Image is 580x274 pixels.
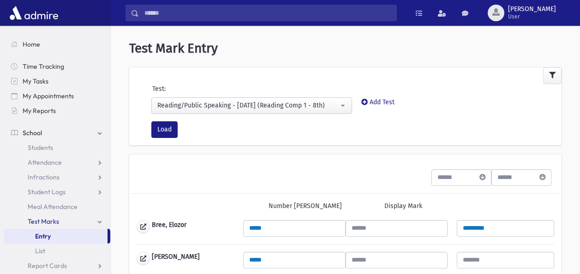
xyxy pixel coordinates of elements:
span: Home [23,40,40,48]
a: Students [4,140,110,155]
span: Students [28,143,53,152]
a: Infractions [4,170,110,185]
a: School [4,125,110,140]
a: Report Cards [4,258,110,273]
span: [PERSON_NAME] [508,6,556,13]
span: Infractions [28,173,60,181]
a: Entry [4,229,108,244]
input: Search [139,5,396,21]
span: Student Logs [28,188,66,196]
span: Time Tracking [23,62,64,71]
a: My Tasks [4,74,110,89]
span: School [23,129,42,137]
button: Reading/Public Speaking - 09/11/25 (Reading Comp 1 - 8th) [151,97,352,114]
a: Add Test [361,98,395,106]
label: Test: [152,84,166,94]
a: Attendance [4,155,110,170]
span: List [35,247,45,255]
span: My Tasks [23,77,48,85]
a: Meal Attendance [4,199,110,214]
span: Meal Attendance [28,203,78,211]
div: Reading/Public Speaking - [DATE] (Reading Comp 1 - 8th) [157,101,339,110]
span: Attendance [28,158,62,167]
a: My Reports [4,103,110,118]
span: Test Mark Entry [129,41,218,56]
a: Test Marks [4,214,110,229]
img: AdmirePro [7,4,60,22]
a: List [4,244,110,258]
a: My Appointments [4,89,110,103]
span: Entry [35,232,51,240]
span: User [508,13,556,20]
a: Student Logs [4,185,110,199]
div: Number [PERSON_NAME] [269,201,342,211]
span: Test Marks [28,217,59,226]
button: Load [151,121,178,138]
a: Time Tracking [4,59,110,74]
div: Display Mark [384,201,422,211]
span: Report Cards [28,262,67,270]
b: Bree, Elozor [152,220,186,233]
b: [PERSON_NAME] [152,252,200,265]
span: My Appointments [23,92,74,100]
a: Home [4,37,110,52]
span: My Reports [23,107,56,115]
